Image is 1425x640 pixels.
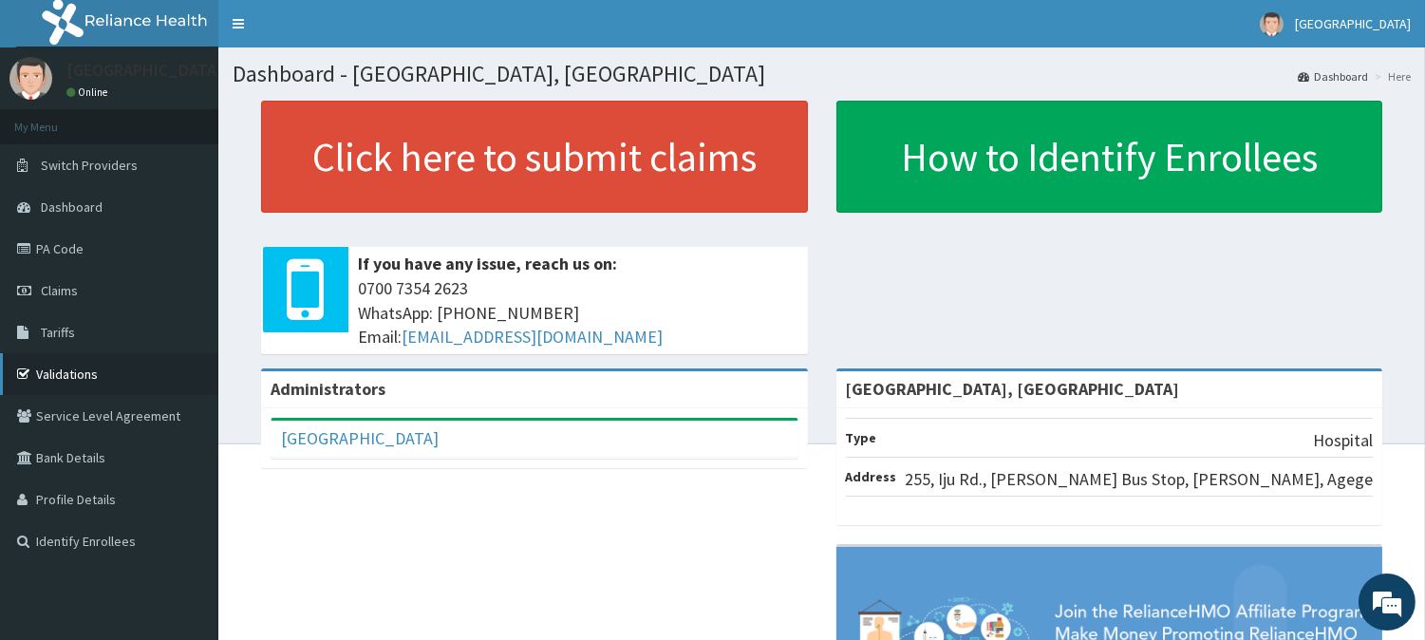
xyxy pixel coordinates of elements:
[261,101,808,213] a: Click here to submit claims
[846,429,877,446] b: Type
[1260,12,1284,36] img: User Image
[905,467,1373,492] p: 255, Iju Rd., [PERSON_NAME] Bus Stop, [PERSON_NAME], Agege
[1313,428,1373,453] p: Hospital
[836,101,1383,213] a: How to Identify Enrollees
[41,282,78,299] span: Claims
[41,198,103,216] span: Dashboard
[1295,15,1411,32] span: [GEOGRAPHIC_DATA]
[358,276,798,349] span: 0700 7354 2623 WhatsApp: [PHONE_NUMBER] Email:
[402,326,663,348] a: [EMAIL_ADDRESS][DOMAIN_NAME]
[271,378,385,400] b: Administrators
[281,427,439,449] a: [GEOGRAPHIC_DATA]
[41,324,75,341] span: Tariffs
[846,378,1180,400] strong: [GEOGRAPHIC_DATA], [GEOGRAPHIC_DATA]
[1298,68,1368,85] a: Dashboard
[66,85,112,99] a: Online
[846,468,897,485] b: Address
[9,57,52,100] img: User Image
[358,253,617,274] b: If you have any issue, reach us on:
[66,62,223,79] p: [GEOGRAPHIC_DATA]
[41,157,138,174] span: Switch Providers
[1370,68,1411,85] li: Here
[233,62,1411,86] h1: Dashboard - [GEOGRAPHIC_DATA], [GEOGRAPHIC_DATA]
